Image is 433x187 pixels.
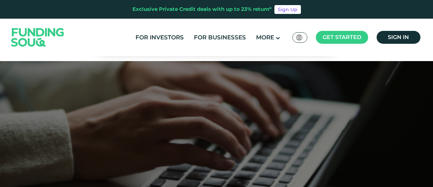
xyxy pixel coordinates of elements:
[192,32,248,43] a: For Businesses
[296,35,302,40] img: SA Flag
[256,34,274,41] span: More
[4,20,71,54] img: Logo
[274,5,301,14] a: Sign Up
[377,31,420,44] a: Sign in
[323,34,361,40] span: Get started
[134,32,185,43] a: For Investors
[388,34,409,40] span: Sign in
[132,5,272,13] div: Exclusive Private Credit deals with up to 23% return*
